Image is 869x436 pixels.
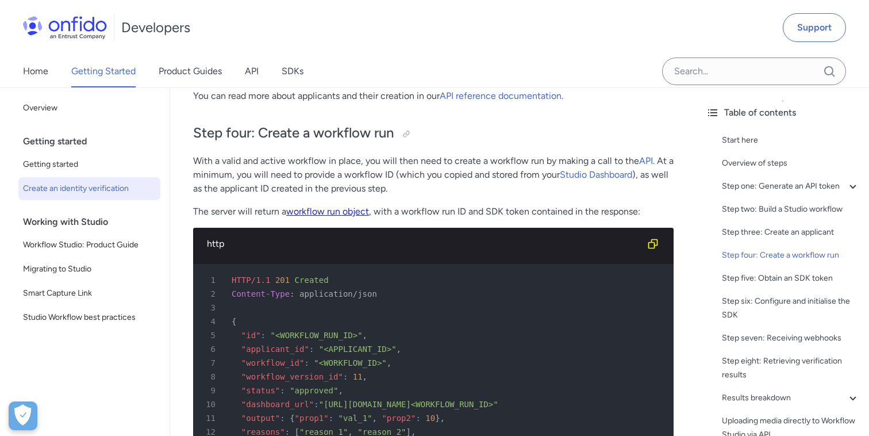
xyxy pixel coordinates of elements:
[18,153,160,176] a: Getting started
[159,55,222,87] a: Product Guides
[23,286,156,300] span: Smart Capture Link
[18,234,160,257] a: Workflow Studio: Product Guide
[198,356,224,370] span: 7
[232,317,236,326] span: {
[18,282,160,305] a: Smart Capture Link
[9,401,37,430] div: Cookie Preferences
[23,262,156,276] span: Migrating to Studio
[722,354,860,382] a: Step eight: Retrieving verification results
[198,370,224,384] span: 8
[639,155,653,166] a: API
[722,391,860,405] a: Results breakdown
[23,158,156,171] span: Getting started
[198,315,224,328] span: 4
[722,248,860,262] a: Step four: Create a workflow run
[198,301,224,315] span: 3
[343,372,348,381] span: :
[241,331,261,340] span: "id"
[722,133,860,147] a: Start here
[270,331,362,340] span: "<WORKFLOW_RUN_ID>"
[193,89,674,103] p: You can read more about applicants and their creation in our .
[295,414,329,423] span: "prop1"
[295,276,329,285] span: Created
[560,169,632,180] a: Studio Dashboard
[23,55,48,87] a: Home
[198,273,224,287] span: 1
[198,328,224,342] span: 5
[232,289,290,299] span: Content-Type
[23,182,156,196] span: Create an identity verification
[198,342,224,356] span: 6
[425,414,435,423] span: 10
[290,289,294,299] span: :
[121,18,190,37] h1: Developers
[641,232,664,255] button: Copy code snippet button
[198,397,224,411] span: 10
[23,238,156,252] span: Workflow Studio: Product Guide
[241,358,305,368] span: "workflow_id"
[241,372,343,381] span: "workflow_version_id"
[706,106,860,120] div: Table of contents
[241,414,280,423] span: "output"
[18,97,160,120] a: Overview
[282,55,303,87] a: SDKs
[290,414,294,423] span: {
[416,414,420,423] span: :
[440,414,445,423] span: ,
[363,372,367,381] span: ,
[722,179,860,193] a: Step one: Generate an API token
[314,358,386,368] span: "<WORKFLOW_ID>"
[722,271,860,285] a: Step five: Obtain an SDK token
[314,400,318,409] span: :
[299,289,377,299] span: application/json
[290,386,338,395] span: "approved"
[722,295,860,322] a: Step six: Configure and initialise the SDK
[722,156,860,170] a: Overview of steps
[353,372,363,381] span: 11
[319,400,498,409] span: "[URL][DOMAIN_NAME]<WORKFLOW_RUN_ID>"
[18,177,160,200] a: Create an identity verification
[232,276,270,285] span: HTTP/1.1
[319,345,397,354] span: "<APPLICANT_ID>"
[198,287,224,301] span: 2
[23,16,107,39] img: Onfido Logo
[275,276,290,285] span: 201
[193,124,674,143] h2: Step four: Create a workflow run
[435,414,440,423] span: }
[71,55,136,87] a: Getting Started
[198,384,224,397] span: 9
[382,414,416,423] span: "prop2"
[329,414,333,423] span: :
[722,331,860,345] a: Step seven: Receiving webhooks
[722,225,860,239] div: Step three: Create an applicant
[241,386,280,395] span: "status"
[193,154,674,196] p: With a valid and active workflow in place, you will then need to create a workflow run by making ...
[338,386,343,395] span: ,
[363,331,367,340] span: ,
[241,400,314,409] span: "dashboard_url"
[9,401,37,430] button: Open Preferences
[339,414,372,423] span: "val_1"
[23,311,156,324] span: Studio Workflow best practices
[286,206,369,217] a: workflow run object
[372,414,377,423] span: ,
[722,202,860,216] a: Step two: Build a Studio workflow
[193,205,674,219] p: The server will return a , with a workflow run ID and SDK token contained in the response:
[387,358,391,368] span: ,
[245,55,259,87] a: API
[397,345,401,354] span: ,
[241,345,309,354] span: "applicant_id"
[23,211,165,234] div: Working with Studio
[261,331,266,340] span: :
[18,258,160,281] a: Migrating to Studio
[304,358,309,368] span: :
